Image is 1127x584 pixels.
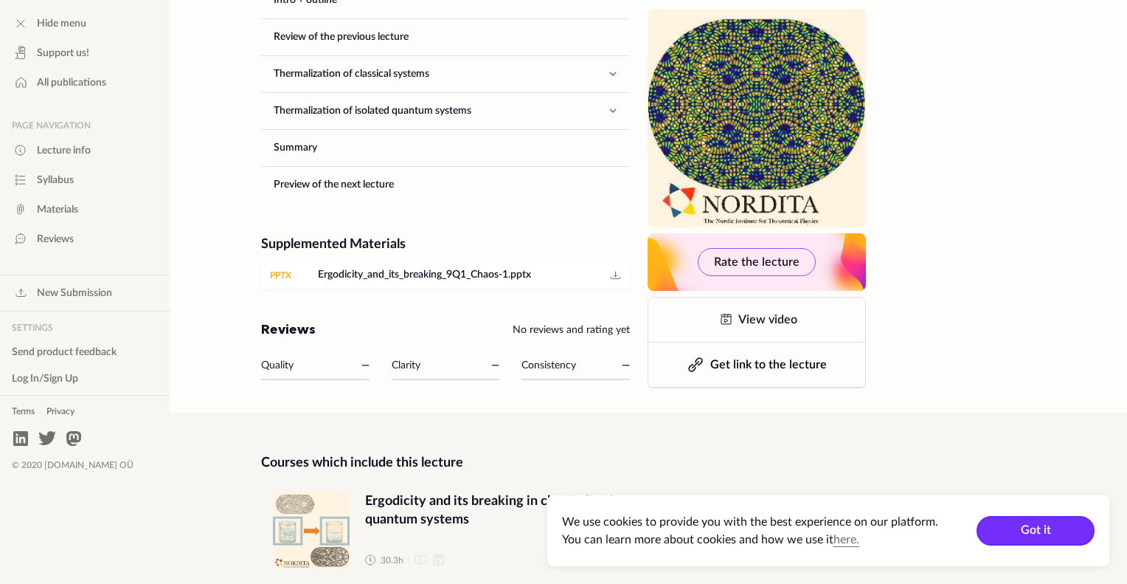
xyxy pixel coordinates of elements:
[365,492,618,529] span: Ergodicity and its breaking in classical and quantum systems
[491,357,499,374] div: —
[262,130,629,165] a: Summary
[261,262,630,289] a: pptxErgodicity_and_its_breaking_9Q1_Chaos-1.pptx
[262,56,601,92] a: Thermalization of classical systems
[262,56,629,92] button: Thermalization of classical systems
[392,357,420,374] div: Clarity
[262,93,629,128] button: Thermalization of isolated quantum systems
[977,516,1095,546] button: Got it
[262,19,629,55] a: Review of the previous lecture
[521,357,576,374] div: Consistency
[562,516,938,546] span: We use cookies to provide you with the best experience on our platform. You can learn more about ...
[361,357,370,374] div: —
[648,298,865,342] a: View video
[318,268,531,283] span: Ergodicity_and_its_breaking_9Q1_Chaos-1.pptx
[261,481,630,581] a: Ergodicity and its breaking in classical and quantum systemsErgodicity and its breaking in classi...
[381,554,403,567] span: 30.3 h
[513,325,630,335] span: No reviews and rating yet
[261,454,630,472] div: Courses which include this lecture
[270,268,291,283] div: pptx
[261,236,630,253] div: Supplemented Materials
[833,534,859,546] a: here.
[262,93,601,128] a: Thermalization of isolated quantum systems
[710,359,827,371] span: Get link to the lecture
[648,343,865,387] button: Get link to the lecture
[261,357,294,374] div: Quality
[261,322,316,338] h2: Reviews
[738,314,797,326] span: View video
[622,357,630,374] div: —
[698,248,816,276] button: Rate the lecture
[262,167,629,202] a: Preview of the next lecture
